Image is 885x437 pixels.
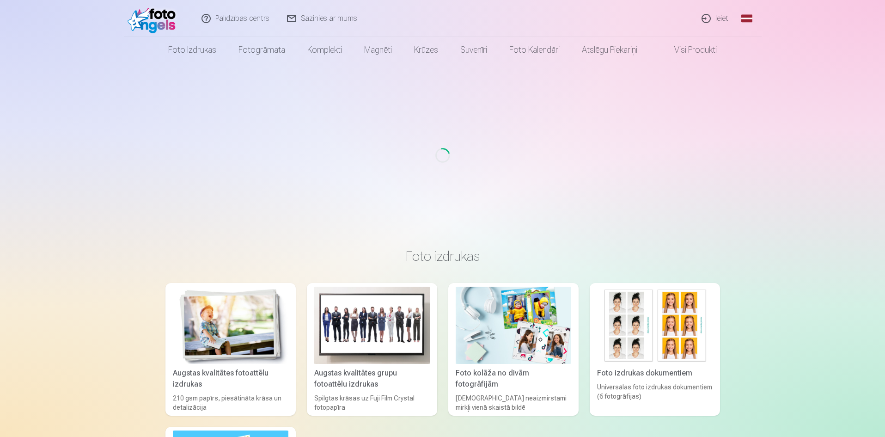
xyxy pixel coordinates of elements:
[128,4,181,33] img: /fa1
[169,394,292,412] div: 210 gsm papīrs, piesātināta krāsa un detalizācija
[173,287,288,364] img: Augstas kvalitātes fotoattēlu izdrukas
[157,37,227,63] a: Foto izdrukas
[169,368,292,390] div: Augstas kvalitātes fotoattēlu izdrukas
[590,283,720,416] a: Foto izdrukas dokumentiemFoto izdrukas dokumentiemUniversālas foto izdrukas dokumentiem (6 fotogr...
[314,287,430,364] img: Augstas kvalitātes grupu fotoattēlu izdrukas
[593,382,716,412] div: Universālas foto izdrukas dokumentiem (6 fotogrāfijas)
[227,37,296,63] a: Fotogrāmata
[571,37,648,63] a: Atslēgu piekariņi
[452,394,575,412] div: [DEMOGRAPHIC_DATA] neaizmirstami mirkļi vienā skaistā bildē
[449,37,498,63] a: Suvenīri
[307,283,437,416] a: Augstas kvalitātes grupu fotoattēlu izdrukasAugstas kvalitātes grupu fotoattēlu izdrukasSpilgtas ...
[448,283,579,416] a: Foto kolāža no divām fotogrāfijāmFoto kolāža no divām fotogrāfijām[DEMOGRAPHIC_DATA] neaizmirstam...
[173,248,713,265] h3: Foto izdrukas
[353,37,403,63] a: Magnēti
[311,394,433,412] div: Spilgtas krāsas uz Fuji Film Crystal fotopapīra
[597,287,713,364] img: Foto izdrukas dokumentiem
[311,368,433,390] div: Augstas kvalitātes grupu fotoattēlu izdrukas
[165,283,296,416] a: Augstas kvalitātes fotoattēlu izdrukasAugstas kvalitātes fotoattēlu izdrukas210 gsm papīrs, piesā...
[593,368,716,379] div: Foto izdrukas dokumentiem
[296,37,353,63] a: Komplekti
[648,37,728,63] a: Visi produkti
[498,37,571,63] a: Foto kalendāri
[456,287,571,364] img: Foto kolāža no divām fotogrāfijām
[452,368,575,390] div: Foto kolāža no divām fotogrāfijām
[403,37,449,63] a: Krūzes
